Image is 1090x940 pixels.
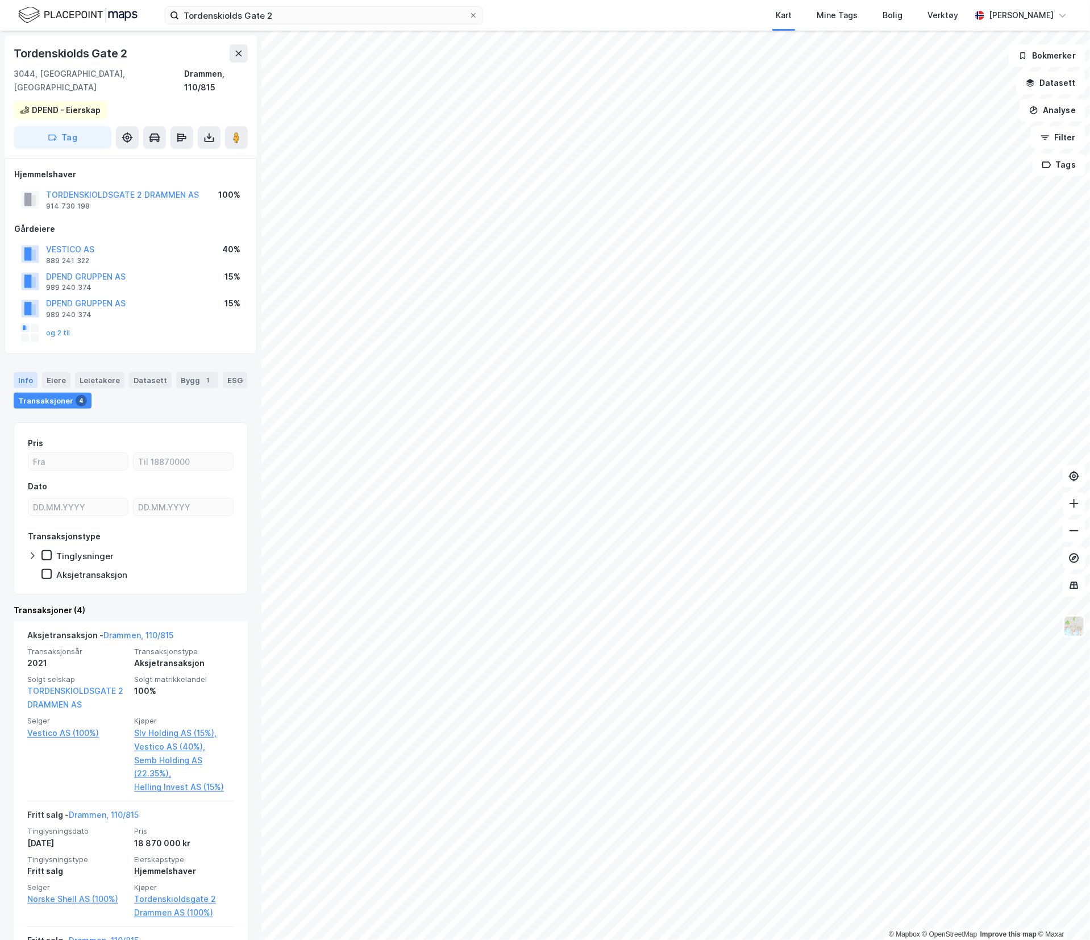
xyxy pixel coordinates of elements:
[218,188,240,202] div: 100%
[176,372,218,388] div: Bygg
[27,864,127,878] div: Fritt salg
[27,726,127,740] a: Vestico AS (100%)
[1033,885,1090,940] iframe: Chat Widget
[27,686,123,709] a: TORDENSKIOLDSGATE 2 DRAMMEN AS
[202,375,214,386] div: 1
[134,855,234,864] span: Eierskapstype
[134,883,234,892] span: Kjøper
[134,453,233,470] input: Til 18870000
[1033,885,1090,940] div: Kontrollprogram for chat
[134,656,234,670] div: Aksjetransaksjon
[28,530,101,543] div: Transaksjonstype
[27,716,127,726] span: Selger
[224,270,240,284] div: 15%
[75,372,124,388] div: Leietakere
[134,754,234,781] a: Semb Holding AS (22.35%),
[883,9,902,22] div: Bolig
[32,103,101,117] div: DPEND - Eierskap
[134,498,233,515] input: DD.MM.YYYY
[46,310,91,319] div: 989 240 374
[134,716,234,726] span: Kjøper
[18,5,138,25] img: logo.f888ab2527a4732fd821a326f86c7f29.svg
[103,630,173,640] a: Drammen, 110/815
[46,202,90,211] div: 914 730 198
[27,855,127,864] span: Tinglysningstype
[134,892,234,920] a: Tordenskioldsgate 2 Drammen AS (100%)
[989,9,1054,22] div: [PERSON_NAME]
[27,629,173,647] div: Aksjetransaksjon -
[134,647,234,656] span: Transaksjonstype
[27,883,127,892] span: Selger
[776,9,792,22] div: Kart
[28,453,128,470] input: Fra
[889,930,920,938] a: Mapbox
[134,837,234,850] div: 18 870 000 kr
[980,930,1037,938] a: Improve this map
[27,892,127,906] a: Norske Shell AS (100%)
[927,9,958,22] div: Verktøy
[14,44,130,63] div: Tordenskiolds Gate 2
[134,864,234,878] div: Hjemmelshaver
[14,372,38,388] div: Info
[27,826,127,836] span: Tinglysningsdato
[27,675,127,684] span: Solgt selskap
[134,684,234,698] div: 100%
[129,372,172,388] div: Datasett
[56,551,114,561] div: Tinglysninger
[1016,72,1085,94] button: Datasett
[14,126,111,149] button: Tag
[134,726,234,740] a: Slv Holding AS (15%),
[14,67,184,94] div: 3044, [GEOGRAPHIC_DATA], [GEOGRAPHIC_DATA]
[27,808,139,826] div: Fritt salg -
[184,67,248,94] div: Drammen, 110/815
[69,810,139,820] a: Drammen, 110/815
[28,498,128,515] input: DD.MM.YYYY
[1031,126,1085,149] button: Filter
[14,604,248,617] div: Transaksjoner (4)
[27,656,127,670] div: 2021
[817,9,858,22] div: Mine Tags
[1009,44,1085,67] button: Bokmerker
[1020,99,1085,122] button: Analyse
[14,393,91,409] div: Transaksjoner
[27,837,127,850] div: [DATE]
[46,256,89,265] div: 889 241 322
[28,436,43,450] div: Pris
[42,372,70,388] div: Eiere
[179,7,469,24] input: Søk på adresse, matrikkel, gårdeiere, leietakere eller personer
[76,395,87,406] div: 4
[46,283,91,292] div: 989 240 374
[134,826,234,836] span: Pris
[14,168,247,181] div: Hjemmelshaver
[27,647,127,656] span: Transaksjonsår
[224,297,240,310] div: 15%
[134,740,234,754] a: Vestico AS (40%),
[14,222,247,236] div: Gårdeiere
[56,569,127,580] div: Aksjetransaksjon
[222,243,240,256] div: 40%
[223,372,247,388] div: ESG
[1063,615,1085,637] img: Z
[28,480,47,493] div: Dato
[134,675,234,684] span: Solgt matrikkelandel
[922,930,977,938] a: OpenStreetMap
[1033,153,1085,176] button: Tags
[134,780,234,794] a: Helling Invest AS (15%)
